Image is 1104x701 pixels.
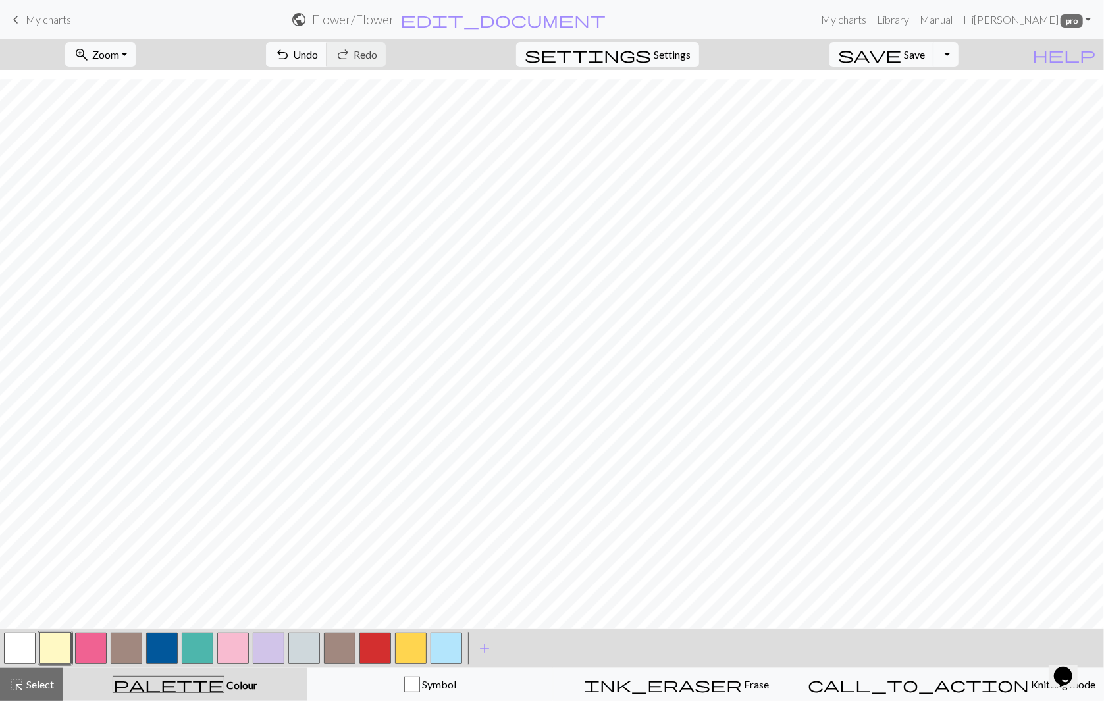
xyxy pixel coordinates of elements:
span: undo [275,45,290,64]
h2: Flower / Flower [312,12,394,27]
button: Undo [266,42,327,67]
span: keyboard_arrow_left [8,11,24,29]
span: Knitting mode [1029,678,1095,690]
button: Save [829,42,934,67]
span: Settings [654,47,691,63]
span: help [1032,45,1095,64]
a: Library [872,7,914,33]
a: Hi[PERSON_NAME] pro [958,7,1096,33]
span: call_to_action [808,675,1029,694]
span: public [291,11,307,29]
span: settings [525,45,651,64]
span: Select [24,678,54,690]
a: My charts [816,7,872,33]
span: zoom_in [74,45,90,64]
span: highlight_alt [9,675,24,694]
span: Symbol [420,678,456,690]
span: add [477,639,492,658]
span: Erase [742,678,769,690]
button: Colour [63,668,307,701]
i: Settings [525,47,651,63]
button: Erase [553,668,799,701]
button: Symbol [307,668,554,701]
a: Manual [914,7,958,33]
button: Knitting mode [799,668,1104,701]
span: Colour [224,679,257,691]
button: SettingsSettings [516,42,699,67]
span: edit_document [400,11,606,29]
button: Zoom [65,42,136,67]
span: Undo [293,48,318,61]
span: My charts [26,13,71,26]
span: pro [1061,14,1083,28]
span: save [838,45,901,64]
iframe: chat widget [1049,648,1091,688]
a: My charts [8,9,71,31]
span: palette [113,675,224,694]
span: Zoom [92,48,119,61]
span: ink_eraser [584,675,742,694]
span: Save [904,48,925,61]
